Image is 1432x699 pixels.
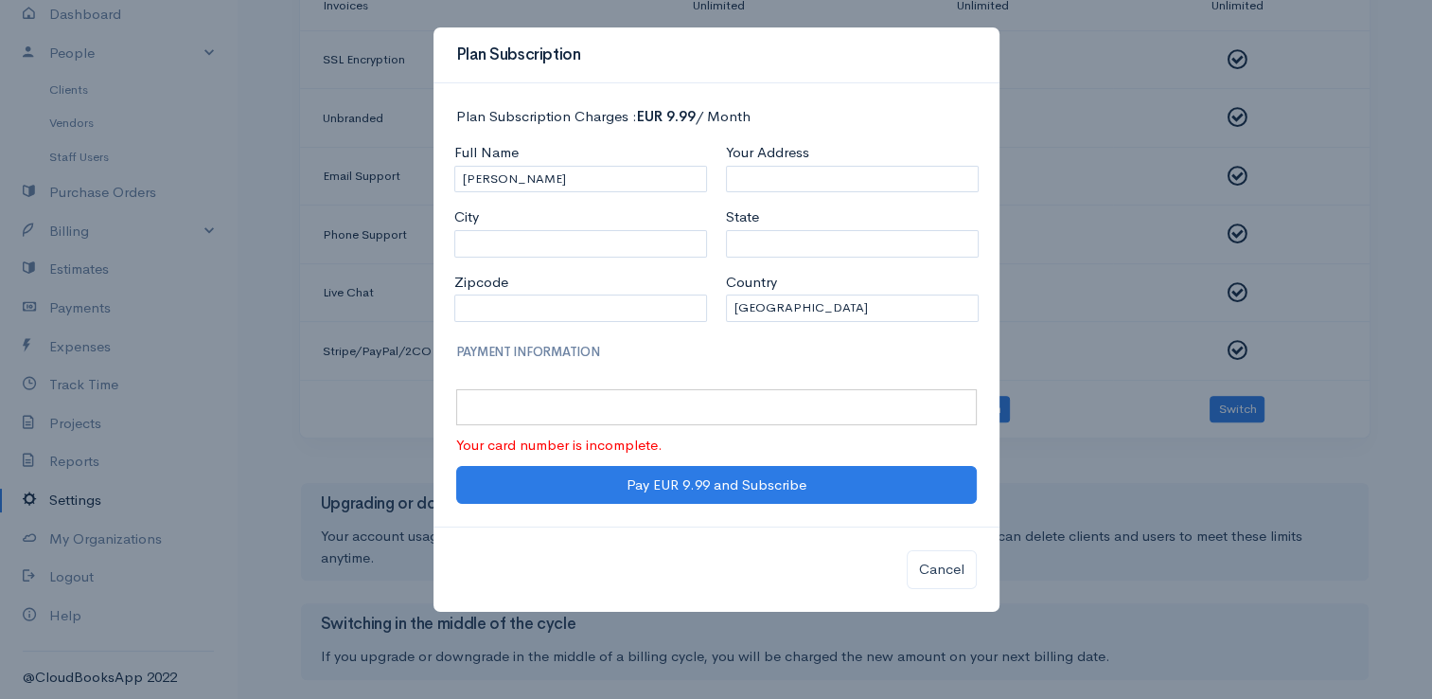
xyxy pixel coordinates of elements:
div: Your card number is incomplete. [456,435,977,457]
h5: PAYMENT INFORMATION [456,346,977,359]
button: Pay EUR 9.99 and Subscribe [456,466,977,505]
b: EUR 9.99 [637,107,696,125]
label: Your Address [726,142,809,164]
label: Country [726,272,777,294]
label: State [726,206,759,228]
label: City [454,206,479,228]
p: Plan Subscription Charges : / Month [456,106,977,128]
label: Zipcode [454,272,508,294]
h3: Plan Subscription [456,43,581,67]
button: Cancel [907,550,977,589]
label: Full Name [454,142,519,164]
iframe: Secure card payment input frame [467,400,966,416]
